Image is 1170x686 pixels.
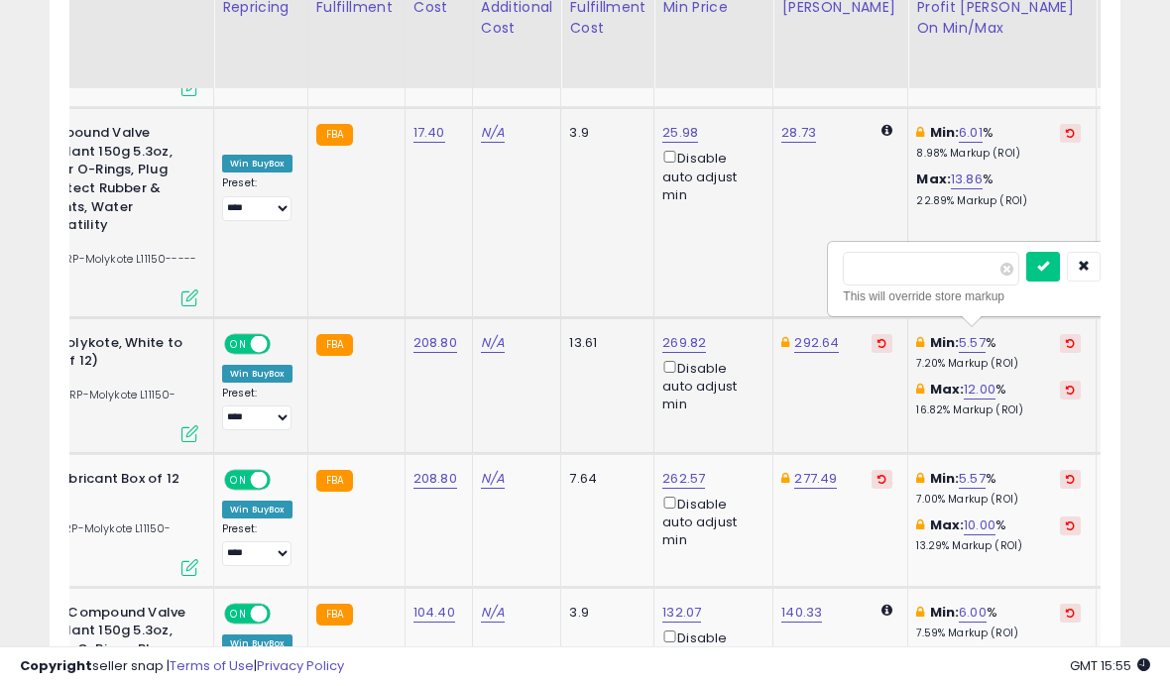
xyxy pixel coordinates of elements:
a: 6.01 [959,123,983,143]
p: 7.00% Markup (ROI) [916,493,1081,507]
b: Min: [930,333,960,352]
div: Disable auto adjust min [662,147,758,204]
i: This overrides the store level max markup for this listing [916,383,924,396]
a: 13.86 [951,170,983,189]
a: 208.80 [413,333,457,353]
div: seller snap | | [20,657,344,676]
div: 13.61 [569,334,639,352]
div: Disable auto adjust min [662,357,758,414]
a: 17.40 [413,123,445,143]
a: 10.00 [964,515,995,535]
p: 7.59% Markup (ROI) [916,627,1081,640]
a: 25.98 [662,123,698,143]
a: 277.49 [794,469,837,489]
a: 28.73 [781,123,816,143]
div: Preset: [222,176,292,221]
a: Privacy Policy [257,656,344,675]
b: Min: [930,469,960,488]
div: % [916,516,1081,553]
small: FBA [316,124,353,146]
i: This overrides the store level Dynamic Max Price for this listing [781,472,789,485]
small: FBA [316,334,353,356]
i: Revert to store-level Dynamic Max Price [877,474,886,484]
span: 2025-10-7 15:55 GMT [1070,656,1150,675]
span: OFF [268,335,299,352]
b: Min: [930,603,960,622]
span: OFF [268,471,299,488]
div: Win BuyBox [222,501,292,518]
a: 262.57 [662,469,705,489]
div: % [916,171,1081,207]
span: OFF [268,605,299,622]
div: % [916,334,1081,371]
div: Win BuyBox [222,155,292,172]
a: Terms of Use [170,656,254,675]
i: This overrides the store level max markup for this listing [916,518,924,531]
div: Disable auto adjust min [662,493,758,550]
span: ON [226,335,251,352]
i: Revert to store-level Min Markup [1066,128,1075,138]
a: N/A [481,333,505,353]
a: 12.00 [964,380,995,400]
p: 13.29% Markup (ROI) [916,539,1081,553]
b: Max: [916,170,951,188]
p: 16.82% Markup (ROI) [916,403,1081,417]
p: 22.89% Markup (ROI) [916,194,1081,208]
i: Revert to store-level Min Markup [1066,474,1075,484]
a: N/A [481,603,505,623]
a: 6.00 [959,603,987,623]
small: FBA [316,604,353,626]
div: % [916,604,1081,640]
div: Disable auto adjust min [662,627,758,684]
div: % [916,470,1081,507]
a: 104.40 [413,603,455,623]
div: This will override store markup [843,286,1101,306]
div: Preset: [222,387,292,431]
small: FBA [316,470,353,492]
b: Max: [930,380,965,399]
div: Win BuyBox [222,365,292,383]
a: 5.57 [959,469,986,489]
a: 269.82 [662,333,706,353]
div: 3.9 [569,124,639,142]
span: ON [226,471,251,488]
i: Revert to store-level Max Markup [1066,520,1075,530]
strong: Copyright [20,656,92,675]
i: This overrides the store level min markup for this listing [916,336,924,349]
p: 7.20% Markup (ROI) [916,357,1081,371]
b: Min: [930,123,960,142]
div: % [916,124,1081,161]
i: Calculated using Dynamic Max Price. [881,124,892,137]
div: Preset: [222,522,292,567]
div: 7.64 [569,470,639,488]
a: 292.64 [794,333,839,353]
a: N/A [481,469,505,489]
a: 5.57 [959,333,986,353]
div: 3.9 [569,604,639,622]
div: % [916,381,1081,417]
p: 8.98% Markup (ROI) [916,147,1081,161]
i: This overrides the store level min markup for this listing [916,472,924,485]
a: 132.07 [662,603,701,623]
i: This overrides the store level min markup for this listing [916,126,924,139]
a: 208.80 [413,469,457,489]
i: Revert to store-level Max Markup [1066,385,1075,395]
a: N/A [481,123,505,143]
i: Revert to store-level Min Markup [1066,338,1075,348]
b: Max: [930,515,965,534]
a: 140.33 [781,603,822,623]
span: ON [226,605,251,622]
